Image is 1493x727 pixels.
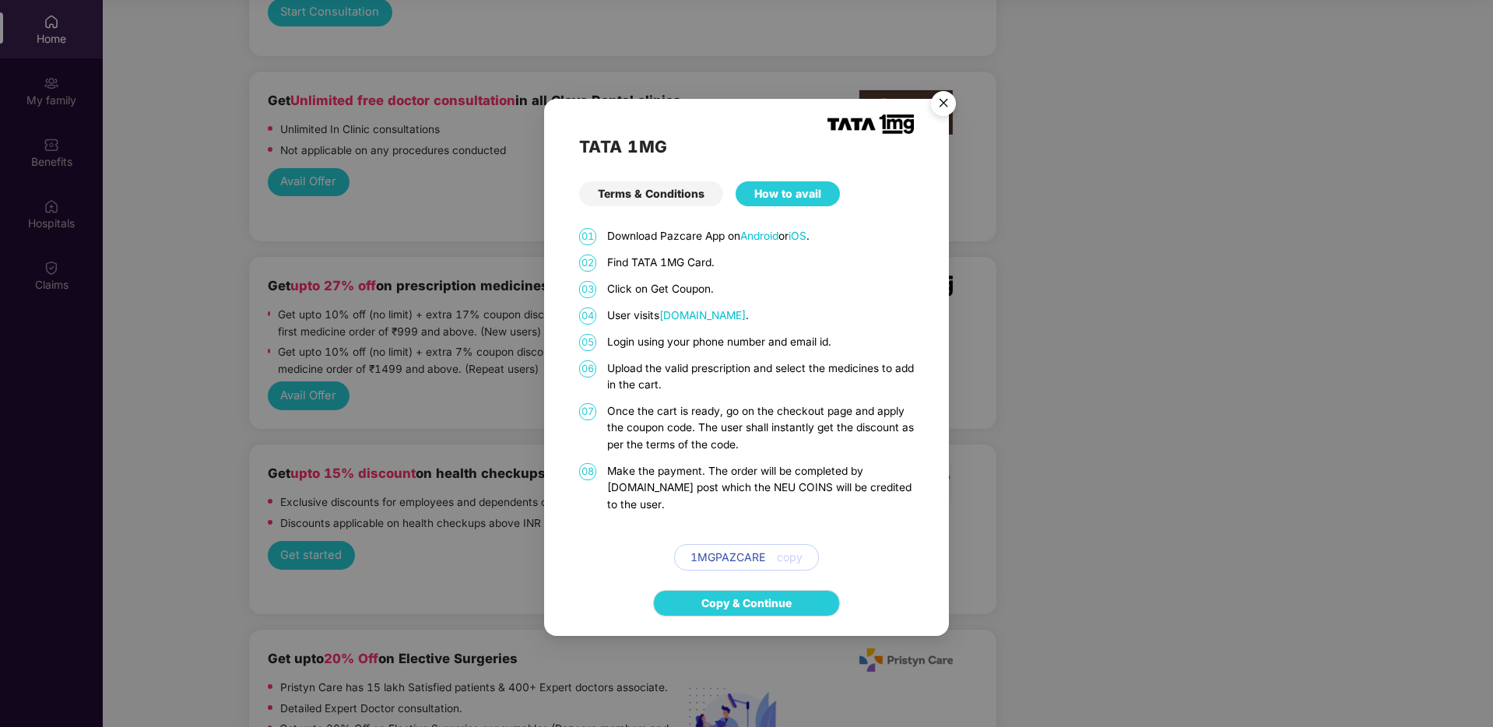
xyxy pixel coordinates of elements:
[579,360,596,378] span: 06
[579,463,596,480] span: 08
[579,181,723,206] div: Terms & Conditions
[765,545,803,570] button: copy
[579,281,596,298] span: 03
[777,549,803,566] span: copy
[690,549,765,566] span: 1MGPAZCARE
[607,463,914,514] p: Make the payment. The order will be completed by [DOMAIN_NAME] post which the NEU COINS will be c...
[922,84,965,128] img: svg+xml;base64,PHN2ZyB4bWxucz0iaHR0cDovL3d3dy53My5vcmcvMjAwMC9zdmciIHdpZHRoPSI1NiIgaGVpZ2h0PSI1Ni...
[607,360,914,394] p: Upload the valid prescription and select the medicines to add in the cart.
[653,590,840,616] button: Copy & Continue
[740,230,778,242] a: Android
[579,255,596,272] span: 02
[701,595,792,612] a: Copy & Continue
[579,334,596,351] span: 05
[579,403,596,420] span: 07
[827,114,914,134] img: TATA_1mg_Logo.png
[789,230,806,242] a: iOS
[607,307,914,325] p: User visits .
[607,228,914,245] p: Download Pazcare App on or .
[607,255,914,272] p: Find TATA 1MG Card.
[607,334,914,351] p: Login using your phone number and email id.
[579,307,596,325] span: 04
[736,181,840,206] div: How to avail
[579,134,914,160] h2: TATA 1MG
[659,309,746,321] a: [DOMAIN_NAME]
[607,403,914,454] p: Once the cart is ready, go on the checkout page and apply the coupon code. The user shall instant...
[607,281,914,298] p: Click on Get Coupon.
[922,84,964,126] button: Close
[579,228,596,245] span: 01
